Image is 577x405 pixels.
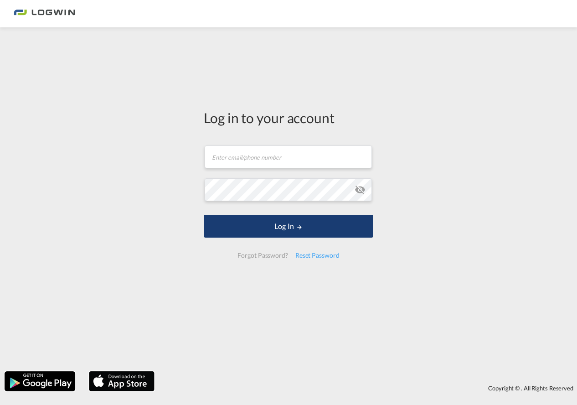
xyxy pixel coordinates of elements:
md-icon: icon-eye-off [355,184,366,195]
img: google.png [4,370,76,392]
button: LOGIN [204,215,373,238]
img: 2761ae10d95411efa20a1f5e0282d2d7.png [14,4,75,24]
img: apple.png [88,370,155,392]
div: Copyright © . All Rights Reserved [159,380,577,396]
div: Log in to your account [204,108,373,127]
div: Forgot Password? [234,247,291,264]
div: Reset Password [292,247,343,264]
input: Enter email/phone number [205,145,372,168]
